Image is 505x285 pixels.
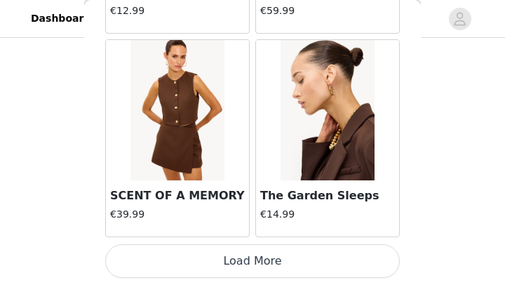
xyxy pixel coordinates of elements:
[260,187,395,204] h3: The Garden Sleeps
[110,4,245,18] h4: €12.99
[110,187,245,204] h3: SCENT OF A MEMORY
[453,8,466,30] div: avatar
[260,207,395,222] h4: €14.99
[281,40,374,180] img: The Garden Sleeps
[22,3,99,34] a: Dashboard
[110,207,245,222] h4: €39.99
[105,244,400,278] button: Load More
[260,4,395,18] h4: €59.99
[130,40,224,180] img: SCENT OF A MEMORY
